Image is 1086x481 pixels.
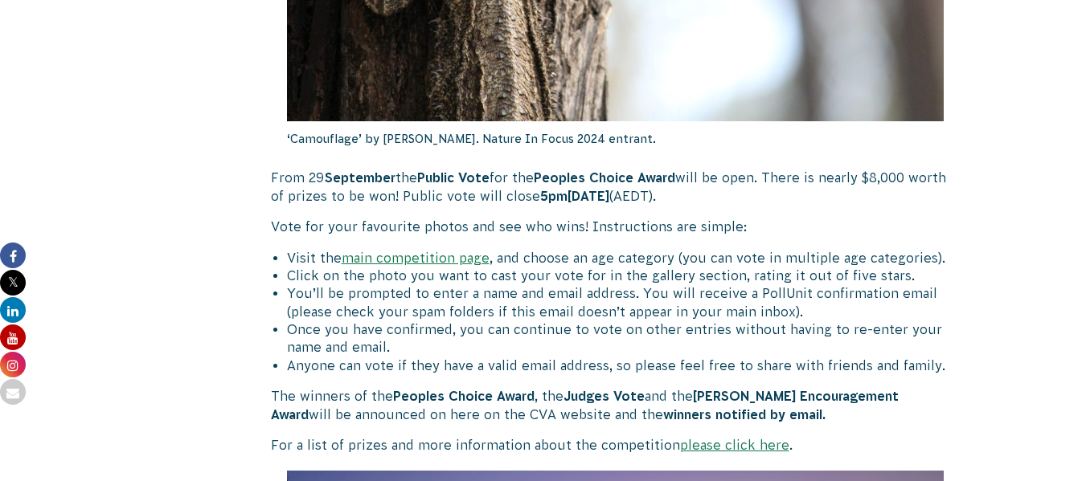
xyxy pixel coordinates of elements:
[342,251,490,265] a: main competition page
[287,121,945,157] p: ‘Camouflage’ by [PERSON_NAME]. Nature In Focus 2024 entrant.
[271,389,899,421] strong: [PERSON_NAME] Encouragement Award
[613,189,649,203] span: AEDT
[287,249,961,267] li: Visit the , and choose an age category (you can vote in multiple age categories).
[287,357,961,374] li: Anyone can vote if they have a valid email address, so please feel free to share with friends and...
[271,436,961,454] p: For a list of prizes and more information about the competition .
[680,438,789,452] a: please click here
[287,267,961,284] li: Click on the photo you want to cast your vote for in the gallery section, rating it out of five s...
[287,320,961,357] li: Once you have confirmed, you can continue to vote on other entries without having to re-enter you...
[417,170,490,185] strong: Public Vote
[325,170,395,185] strong: September
[271,218,961,235] p: Vote for your favourite photos and see who wins! Instructions are simple:
[271,387,961,423] p: The winners of the , the and the will be announced on here on the CVA website and the
[287,284,961,320] li: You’ll be prompted to enter a name and email address. You will receive a PollUnit confirmation em...
[271,169,961,205] p: From 29 the for the will be open. There is nearly $8,000 worth of prizes to be won! Public vote w...
[540,189,609,203] strong: 5pm[DATE]
[663,407,826,422] strong: winners notified by email.
[534,170,675,185] strong: Peoples Choice Award
[393,389,535,403] strong: Peoples Choice Award
[563,389,645,403] strong: Judges Vote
